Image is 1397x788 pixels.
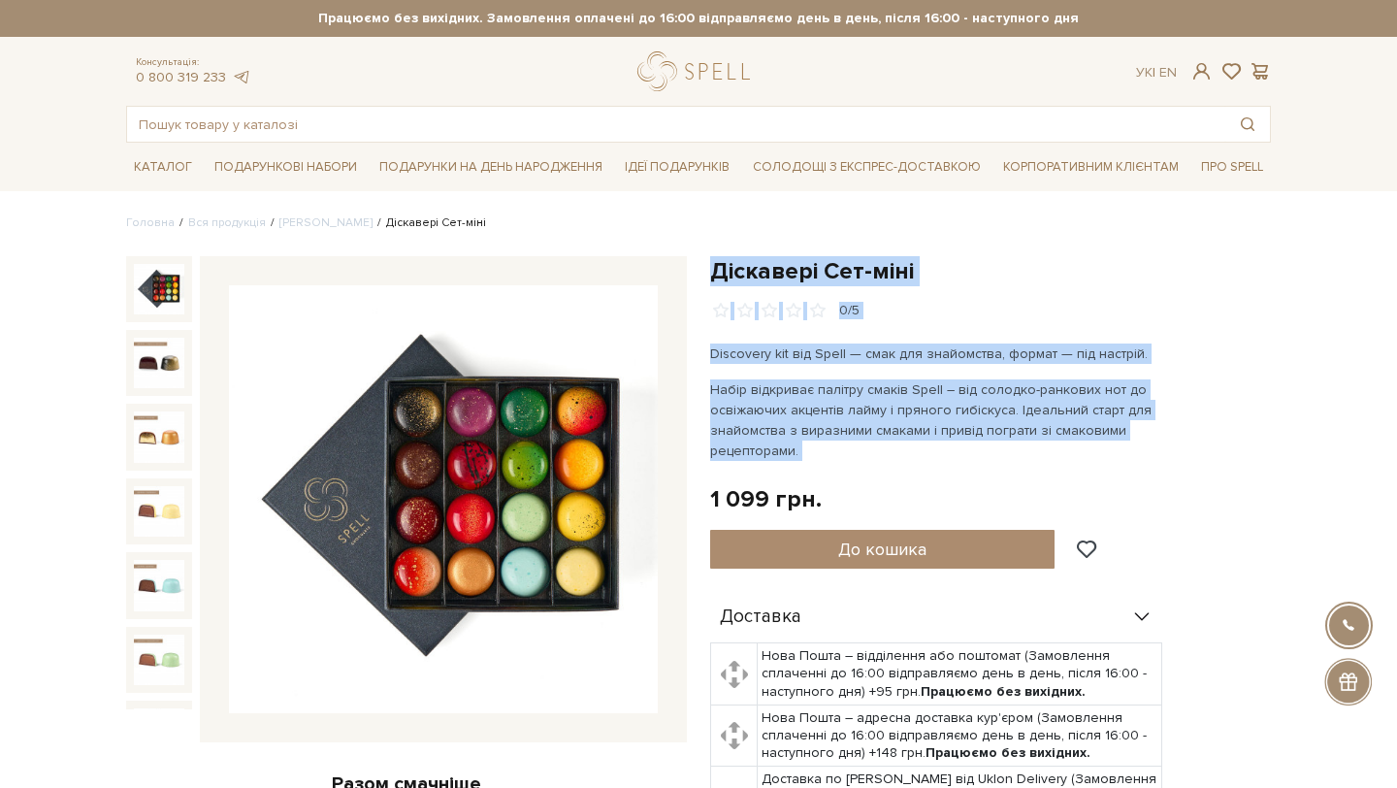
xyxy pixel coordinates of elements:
img: Діскавері Сет-міні [134,560,184,610]
button: До кошика [710,530,1055,569]
a: Головна [126,215,175,230]
a: En [1159,64,1177,81]
img: Діскавері Сет-міні [134,486,184,537]
input: Пошук товару у каталозі [127,107,1225,142]
a: Ідеї подарунків [617,152,737,182]
span: До кошика [838,539,926,560]
a: [PERSON_NAME] [279,215,373,230]
div: 1 099 грн. [710,484,822,514]
img: Діскавері Сет-міні [134,411,184,462]
p: Discovery kit від Spell — смак для знайомства, формат — під настрій. [710,344,1165,364]
a: logo [637,51,759,91]
div: Ук [1136,64,1177,82]
div: 0/5 [839,302,860,320]
img: Діскавері Сет-міні [134,338,184,388]
span: Консультація: [136,56,250,69]
a: Каталог [126,152,200,182]
span: | [1153,64,1155,81]
a: Корпоративним клієнтам [995,152,1186,182]
span: Доставка [720,608,801,626]
strong: Працюємо без вихідних. Замовлення оплачені до 16:00 відправляємо день в день, після 16:00 - насту... [126,10,1271,27]
a: Вся продукція [188,215,266,230]
img: Діскавері Сет-міні [229,285,658,714]
button: Пошук товару у каталозі [1225,107,1270,142]
b: Працюємо без вихідних. [921,683,1086,700]
p: Набір відкриває палітру смаків Spell – від солодко-ранкових нот до освіжаючих акцентів лайму і пр... [710,379,1165,461]
img: Діскавері Сет-міні [134,708,184,759]
a: Про Spell [1193,152,1271,182]
td: Нова Пошта – відділення або поштомат (Замовлення сплаченні до 16:00 відправляємо день в день, піс... [758,643,1162,706]
h1: Діскавері Сет-міні [710,256,1271,286]
a: telegram [231,69,250,85]
img: Діскавері Сет-міні [134,264,184,314]
a: Подарункові набори [207,152,365,182]
li: Діскавері Сет-міні [373,214,486,232]
a: Подарунки на День народження [372,152,610,182]
td: Нова Пошта – адресна доставка кур'єром (Замовлення сплаченні до 16:00 відправляємо день в день, п... [758,705,1162,767]
a: Солодощі з експрес-доставкою [745,150,989,183]
img: Діскавері Сет-міні [134,635,184,685]
a: 0 800 319 233 [136,69,226,85]
b: Працюємо без вихідних. [926,744,1090,761]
